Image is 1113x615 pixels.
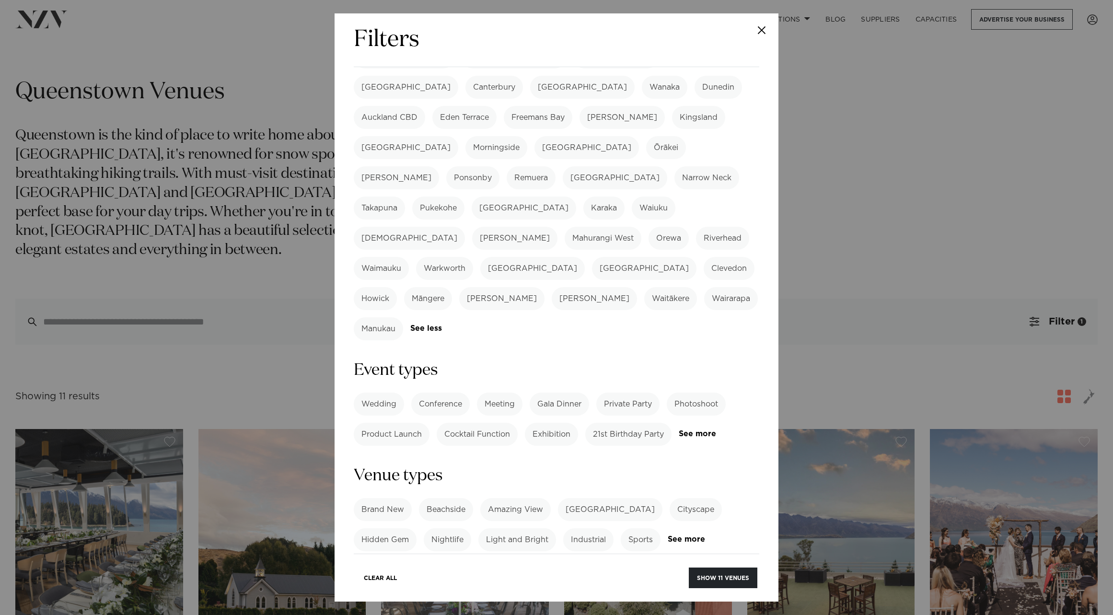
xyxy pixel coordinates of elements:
label: Cocktail Function [437,423,518,446]
button: Show 11 venues [689,568,757,588]
label: [GEOGRAPHIC_DATA] [480,257,585,280]
label: Wanaka [642,76,687,99]
label: [GEOGRAPHIC_DATA] [558,498,662,521]
label: Brand New [354,498,412,521]
h3: Event types [354,360,759,381]
label: Hidden Gem [354,528,417,551]
h2: Filters [354,25,419,55]
button: Close [745,13,778,47]
label: [DEMOGRAPHIC_DATA] [354,227,465,250]
label: Light and Bright [478,528,556,551]
label: Riverhead [696,227,749,250]
label: Warkworth [416,257,473,280]
label: Kingsland [672,106,725,129]
label: Private Party [596,393,660,416]
label: Amazing View [480,498,551,521]
label: Mahurangi West [565,227,641,250]
label: Freemans Bay [504,106,572,129]
label: Manukau [354,317,403,340]
label: Cityscape [670,498,722,521]
label: [PERSON_NAME] [472,227,557,250]
label: Māngere [404,287,452,310]
label: Morningside [465,136,527,159]
label: [GEOGRAPHIC_DATA] [534,136,639,159]
label: Remuera [507,166,556,189]
label: [PERSON_NAME] [552,287,637,310]
label: [GEOGRAPHIC_DATA] [354,136,458,159]
label: [GEOGRAPHIC_DATA] [472,197,576,220]
label: [PERSON_NAME] [580,106,665,129]
label: [GEOGRAPHIC_DATA] [563,166,667,189]
label: Takapuna [354,197,405,220]
label: Exhibition [525,423,578,446]
label: Conference [411,393,470,416]
label: [GEOGRAPHIC_DATA] [530,76,635,99]
label: [PERSON_NAME] [354,166,439,189]
label: Dunedin [695,76,742,99]
label: Photoshoot [667,393,726,416]
label: Eden Terrace [432,106,497,129]
label: Howick [354,287,397,310]
label: Pukekohe [412,197,464,220]
label: Orewa [649,227,689,250]
label: [PERSON_NAME] [459,287,545,310]
label: Sports [621,528,661,551]
label: Ponsonby [446,166,499,189]
label: [GEOGRAPHIC_DATA] [354,76,458,99]
label: Waitākere [644,287,697,310]
label: Waiuku [632,197,675,220]
label: Nightlife [424,528,471,551]
label: Industrial [563,528,614,551]
label: Narrow Neck [674,166,739,189]
button: Clear All [356,568,405,588]
label: Beachside [419,498,473,521]
label: Canterbury [465,76,523,99]
label: Clevedon [704,257,754,280]
label: Waimauku [354,257,409,280]
label: 21st Birthday Party [585,423,672,446]
label: Gala Dinner [530,393,589,416]
label: Ōrākei [646,136,686,159]
label: Auckland CBD [354,106,425,129]
label: [GEOGRAPHIC_DATA] [592,257,696,280]
label: Wairarapa [704,287,758,310]
label: Wedding [354,393,404,416]
label: Product Launch [354,423,429,446]
label: Meeting [477,393,522,416]
label: Karaka [583,197,625,220]
h3: Venue types [354,465,759,487]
